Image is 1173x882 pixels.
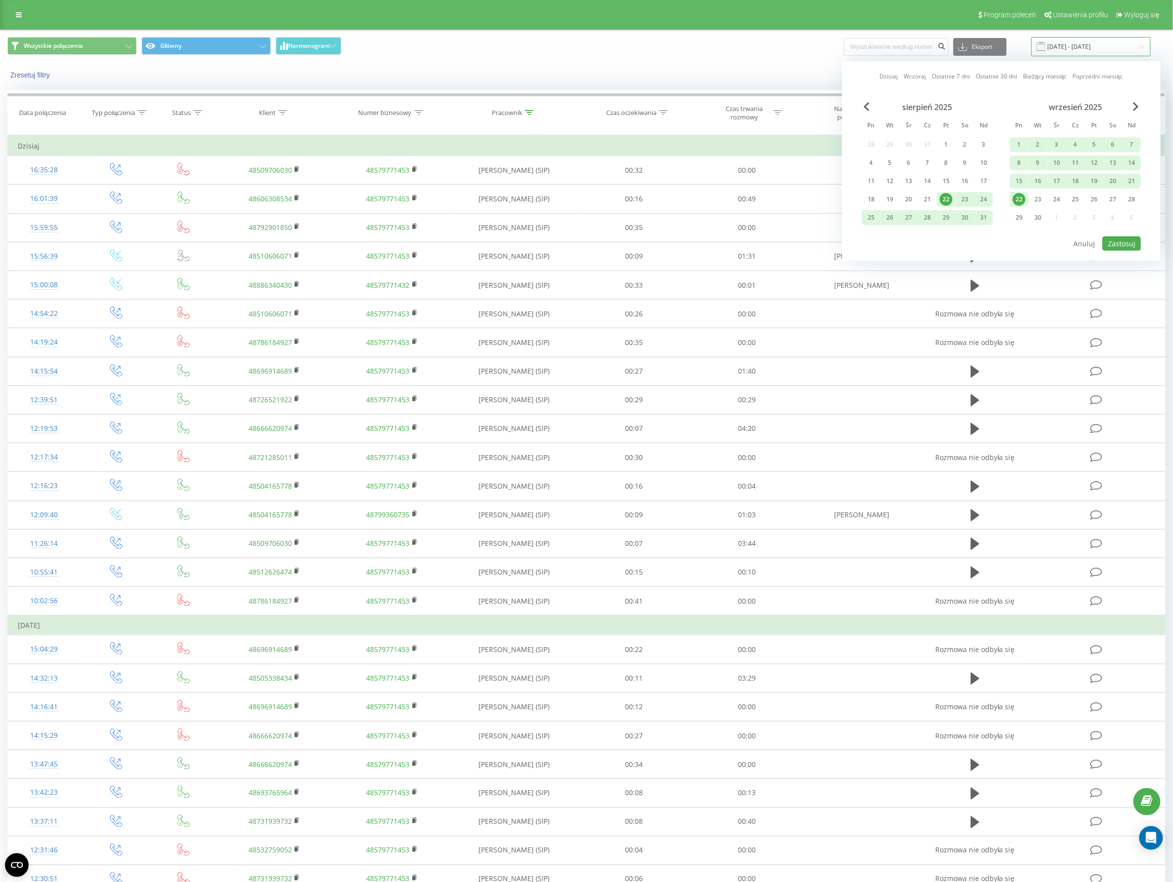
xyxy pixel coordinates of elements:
a: 48579771453 [367,423,410,433]
td: Dzisiaj [8,136,1166,156]
div: wt 23 wrz 2025 [1028,192,1047,207]
div: śr 13 sie 2025 [899,174,918,189]
td: 00:30 [577,443,690,472]
div: 19 [883,193,896,206]
div: 21 [921,193,934,206]
td: [PERSON_NAME] [804,271,921,300]
a: Ostatnie 30 dni [976,72,1018,81]
button: Harmonogram [276,37,341,55]
div: 16:01:39 [18,189,70,208]
div: 10:55:41 [18,563,70,582]
td: 00:32 [577,156,690,185]
div: 3 [977,138,990,151]
span: Wszystkie połączenia [24,42,83,50]
div: 17 [1050,175,1063,188]
abbr: sobota [957,119,972,134]
td: [PERSON_NAME] (SIP) [451,213,578,242]
a: Ostatnie 7 dni [932,72,970,81]
div: Numer biznesowy [359,109,412,117]
div: 14 [1125,156,1138,169]
td: 00:00 [691,300,804,328]
div: ndz 24 sie 2025 [974,192,993,207]
td: 00:26 [577,300,690,328]
div: czw 21 sie 2025 [918,192,937,207]
td: [PERSON_NAME] (SIP) [451,558,578,586]
abbr: poniedziałek [1012,119,1026,134]
div: 20 [902,193,915,206]
div: pt 19 wrz 2025 [1085,174,1103,189]
div: pon 15 wrz 2025 [1010,174,1028,189]
td: 00:16 [577,185,690,213]
a: 48579771453 [367,395,410,404]
div: 6 [1106,138,1119,151]
a: 48786184927 [249,596,292,606]
td: 00:27 [577,357,690,385]
a: 48579771453 [367,165,410,175]
div: Czas trwania rozmowy [718,105,771,121]
div: czw 14 sie 2025 [918,174,937,189]
div: 15:00:08 [18,275,70,295]
td: 00:00 [691,213,804,242]
td: [DATE] [8,615,1166,635]
div: sob 27 wrz 2025 [1103,192,1122,207]
a: 48509706030 [249,165,292,175]
td: 00:33 [577,271,690,300]
div: 20 [1106,175,1119,188]
a: 48579771453 [367,817,410,826]
td: 00:00 [691,635,804,664]
div: sob 23 sie 2025 [955,192,974,207]
a: 48579771453 [367,366,410,376]
div: pt 15 sie 2025 [937,174,955,189]
div: 14:54:22 [18,304,70,323]
div: ndz 17 sie 2025 [974,174,993,189]
span: Next Month [1133,102,1139,111]
span: Rozmowa nie odbyła się [936,453,1015,462]
abbr: poniedziałek [864,119,879,134]
td: 00:07 [577,529,690,558]
div: 2 [958,138,971,151]
td: 00:22 [577,635,690,664]
td: 01:40 [691,357,804,385]
div: 23 [1031,193,1044,206]
td: [PERSON_NAME] (SIP) [451,185,578,213]
a: 48504165778 [249,481,292,491]
div: ndz 28 wrz 2025 [1122,192,1141,207]
a: 48579771453 [367,731,410,740]
td: [PERSON_NAME] (SIP) [451,664,578,692]
td: 00:00 [691,443,804,472]
div: 15 [940,175,953,188]
button: Zastosuj [1102,236,1141,251]
td: [PERSON_NAME] [804,242,921,270]
div: 16 [1031,175,1044,188]
div: Klient [259,109,276,117]
a: 48532759052 [249,845,292,855]
td: [PERSON_NAME] (SIP) [451,587,578,616]
div: Data połączenia [19,109,66,117]
div: 30 [958,211,971,224]
span: Harmonogram [288,42,330,49]
div: śr 24 wrz 2025 [1047,192,1066,207]
div: 4 [865,156,878,169]
td: 00:15 [577,558,690,586]
a: 48721285011 [249,453,292,462]
a: 48696914689 [249,366,292,376]
div: 9 [1031,156,1044,169]
td: [PERSON_NAME] (SIP) [451,500,578,529]
a: 48579771453 [367,567,410,576]
div: 25 [865,211,878,224]
td: 00:49 [691,185,804,213]
div: 15:56:39 [18,247,70,266]
div: śr 27 sie 2025 [899,210,918,225]
div: 10:02:56 [18,591,70,611]
abbr: wtorek [1030,119,1045,134]
div: czw 18 wrz 2025 [1066,174,1085,189]
input: Wyszukiwanie według numeru [844,38,949,56]
div: 23 [958,193,971,206]
span: Previous Month [864,102,870,111]
div: 5 [1088,138,1100,151]
td: 00:09 [577,242,690,270]
div: czw 11 wrz 2025 [1066,155,1085,170]
div: ndz 31 sie 2025 [974,210,993,225]
div: pon 8 wrz 2025 [1010,155,1028,170]
a: 48504165778 [249,510,292,519]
